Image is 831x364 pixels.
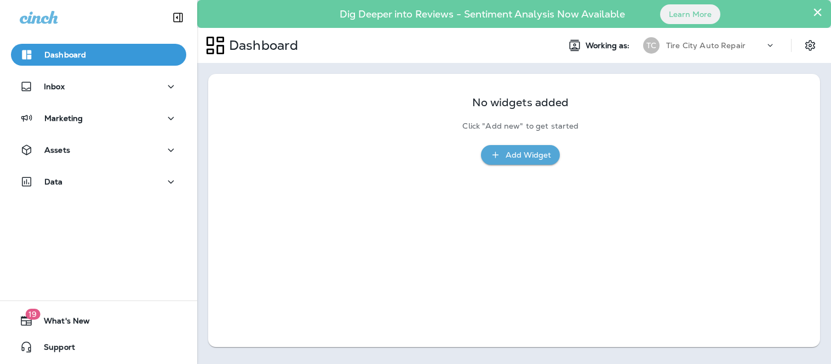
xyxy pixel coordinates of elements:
button: Marketing [11,107,186,129]
button: Collapse Sidebar [163,7,193,28]
p: Dashboard [225,37,298,54]
button: Dashboard [11,44,186,66]
p: Tire City Auto Repair [666,41,746,50]
p: Click "Add new" to get started [462,122,578,131]
p: Data [44,177,63,186]
span: Support [33,343,75,356]
p: Assets [44,146,70,154]
button: Data [11,171,186,193]
button: Support [11,336,186,358]
p: Dig Deeper into Reviews - Sentiment Analysis Now Available [308,13,657,16]
button: Add Widget [481,145,560,165]
p: Marketing [44,114,83,123]
p: No widgets added [472,98,569,107]
span: What's New [33,316,90,330]
button: Inbox [11,76,186,97]
button: Settings [800,36,820,55]
button: 19What's New [11,310,186,332]
button: Close [812,3,823,21]
span: Working as: [586,41,632,50]
span: 19 [25,309,40,320]
button: Learn More [660,4,720,24]
div: Add Widget [506,148,551,162]
p: Inbox [44,82,65,91]
button: Assets [11,139,186,161]
p: Dashboard [44,50,86,59]
div: TC [643,37,660,54]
